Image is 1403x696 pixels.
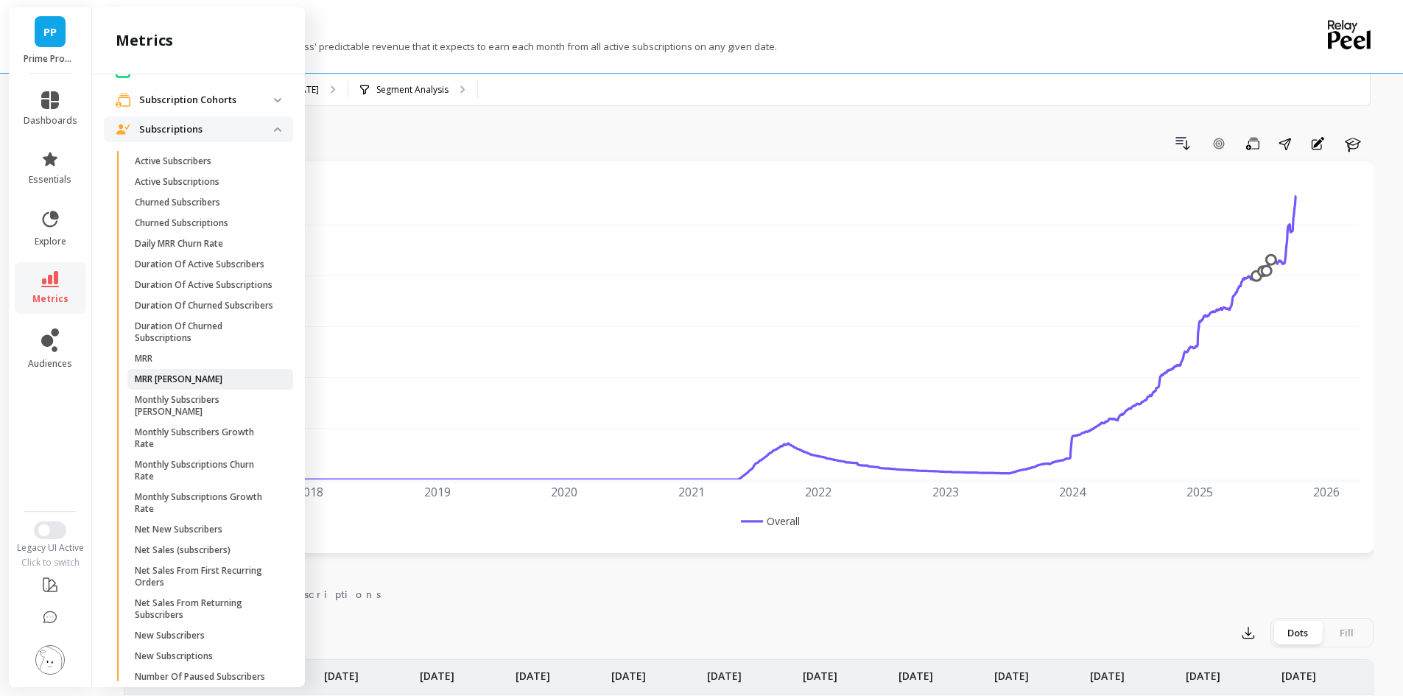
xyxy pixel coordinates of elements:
p: Subscription Cohorts [139,93,274,108]
p: Churned Subscriptions [135,217,228,229]
button: Switch to New UI [34,521,66,539]
span: PP [43,24,57,41]
div: Legacy UI Active [9,542,92,554]
p: [DATE] [611,660,646,683]
p: Duration Of Active Subscribers [135,259,264,270]
p: Net New Subscribers [135,524,222,535]
p: Daily MRR Churn Rate [135,238,223,250]
p: MRR [PERSON_NAME] [135,373,222,385]
p: Monthly Subscribers [PERSON_NAME] [135,394,275,418]
img: down caret icon [274,98,281,102]
p: Net Sales From First Recurring Orders [135,565,275,588]
p: Churned Subscribers [135,197,220,208]
nav: Tabs [124,575,1374,609]
p: Active Subscribers [135,155,211,167]
p: [DATE] [803,660,837,683]
p: Duration Of Active Subscriptions [135,279,272,291]
p: [DATE] [994,660,1029,683]
span: dashboards [24,115,77,127]
span: audiences [28,358,72,370]
div: Click to switch [9,557,92,569]
p: Monthly Subscriptions Churn Rate [135,459,275,482]
p: Number Of Paused Subscribers [135,671,265,683]
span: Subscriptions [265,587,381,602]
p: New Subscriptions [135,650,213,662]
p: New Subscribers [135,630,205,641]
p: A normalized measure of a business' predictable revenue that it expects to earn each month from a... [124,40,777,53]
p: Duration Of Churned Subscribers [135,300,273,312]
p: Net Sales From Returning Subscribers [135,597,275,621]
p: Segment Analysis [376,84,449,96]
p: Subscriptions [139,122,274,137]
p: Active Subscriptions [135,176,219,188]
p: Prime Prometics™ [24,53,77,65]
p: MRR [135,353,152,365]
p: [DATE] [1281,660,1316,683]
p: [DATE] [1186,660,1220,683]
p: Monthly Subscribers Growth Rate [135,426,275,450]
span: explore [35,236,66,247]
p: Net Sales (subscribers) [135,544,231,556]
span: metrics [32,293,68,305]
img: navigation item icon [116,124,130,134]
div: Fill [1322,621,1371,644]
div: Dots [1273,621,1322,644]
p: [DATE] [899,660,933,683]
img: down caret icon [274,127,281,132]
img: navigation item icon [116,93,130,108]
p: Duration Of Churned Subscriptions [135,320,275,344]
p: [DATE] [516,660,550,683]
span: essentials [29,174,71,186]
p: [DATE] [1090,660,1125,683]
h2: metrics [116,30,173,51]
img: profile picture [35,645,65,675]
p: [DATE] [420,660,454,683]
p: [DATE] [707,660,742,683]
p: [DATE] [324,660,359,683]
p: Monthly Subscriptions Growth Rate [135,491,275,515]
